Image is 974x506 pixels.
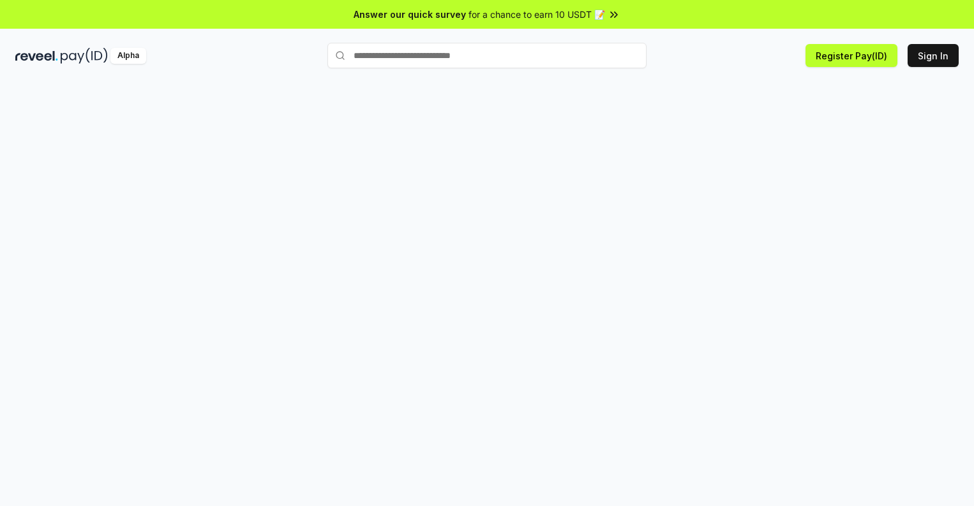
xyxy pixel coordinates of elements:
[110,48,146,64] div: Alpha
[805,44,897,67] button: Register Pay(ID)
[468,8,605,21] span: for a chance to earn 10 USDT 📝
[354,8,466,21] span: Answer our quick survey
[908,44,959,67] button: Sign In
[61,48,108,64] img: pay_id
[15,48,58,64] img: reveel_dark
